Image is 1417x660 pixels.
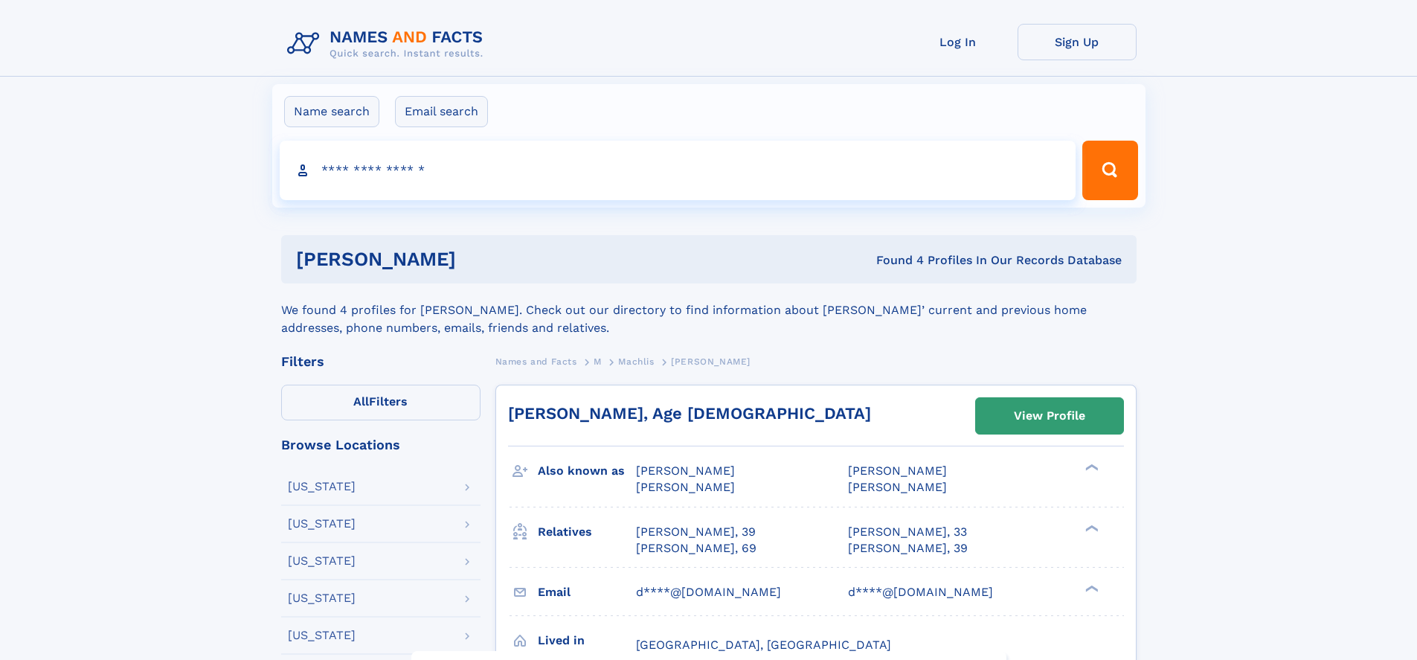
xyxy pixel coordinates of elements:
[296,250,666,269] h1: [PERSON_NAME]
[538,519,636,545] h3: Relatives
[395,96,488,127] label: Email search
[538,628,636,653] h3: Lived in
[288,592,356,604] div: [US_STATE]
[281,283,1137,337] div: We found 4 profiles for [PERSON_NAME]. Check out our directory to find information about [PERSON_...
[288,629,356,641] div: [US_STATE]
[1014,399,1085,433] div: View Profile
[848,524,967,540] a: [PERSON_NAME], 33
[288,518,356,530] div: [US_STATE]
[1082,523,1099,533] div: ❯
[281,385,481,420] label: Filters
[538,458,636,484] h3: Also known as
[1082,583,1099,593] div: ❯
[508,404,871,423] a: [PERSON_NAME], Age [DEMOGRAPHIC_DATA]
[636,540,756,557] a: [PERSON_NAME], 69
[1082,141,1137,200] button: Search Button
[280,141,1076,200] input: search input
[671,356,751,367] span: [PERSON_NAME]
[495,352,577,371] a: Names and Facts
[288,481,356,493] div: [US_STATE]
[281,355,481,368] div: Filters
[636,638,891,652] span: [GEOGRAPHIC_DATA], [GEOGRAPHIC_DATA]
[594,356,602,367] span: M
[636,480,735,494] span: [PERSON_NAME]
[848,464,947,478] span: [PERSON_NAME]
[848,480,947,494] span: [PERSON_NAME]
[666,252,1122,269] div: Found 4 Profiles In Our Records Database
[848,540,968,557] a: [PERSON_NAME], 39
[636,524,756,540] a: [PERSON_NAME], 39
[618,356,654,367] span: Machlis
[594,352,602,371] a: M
[281,438,481,452] div: Browse Locations
[976,398,1123,434] a: View Profile
[1018,24,1137,60] a: Sign Up
[636,464,735,478] span: [PERSON_NAME]
[353,394,369,409] span: All
[899,24,1018,60] a: Log In
[288,555,356,567] div: [US_STATE]
[281,24,495,64] img: Logo Names and Facts
[284,96,379,127] label: Name search
[538,580,636,605] h3: Email
[618,352,654,371] a: Machlis
[1082,463,1099,472] div: ❯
